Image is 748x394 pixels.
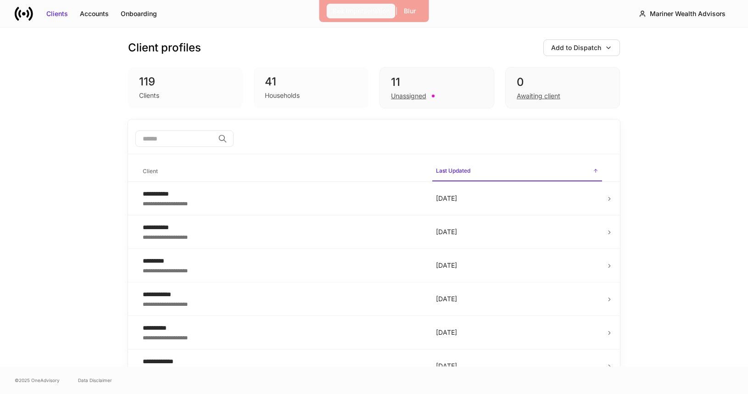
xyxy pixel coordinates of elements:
p: [DATE] [436,261,598,270]
div: Accounts [80,9,109,18]
button: Onboarding [115,6,163,21]
div: 41 [265,74,357,89]
button: Clients [40,6,74,21]
div: Unassigned [391,91,426,101]
div: Households [265,91,300,100]
p: [DATE] [436,328,598,337]
p: [DATE] [436,361,598,371]
div: Blur [404,6,416,16]
div: Clients [139,91,159,100]
h3: Client profiles [128,40,201,55]
p: [DATE] [436,227,598,236]
div: 0Awaiting client [505,67,620,108]
div: Onboarding [121,9,157,18]
button: Add to Dispatch [543,39,620,56]
div: Add to Dispatch [551,43,601,52]
div: Awaiting client [517,91,560,101]
a: Data Disclaimer [78,377,112,384]
span: Last Updated [432,162,602,181]
div: 119 [139,74,232,89]
button: Mariner Wealth Advisors [631,6,733,22]
div: Exit Impersonation [333,6,390,16]
div: 0 [517,75,608,90]
p: [DATE] [436,194,598,203]
button: Exit Impersonation [327,4,396,18]
p: [DATE] [436,294,598,304]
h6: Last Updated [436,166,470,175]
button: Accounts [74,6,115,21]
span: © 2025 OneAdvisory [15,377,60,384]
div: Clients [46,9,68,18]
span: Client [139,162,425,181]
h6: Client [143,167,158,175]
div: 11 [391,75,483,90]
div: 11Unassigned [380,67,494,108]
div: Mariner Wealth Advisors [650,9,726,18]
button: Blur [398,4,422,18]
